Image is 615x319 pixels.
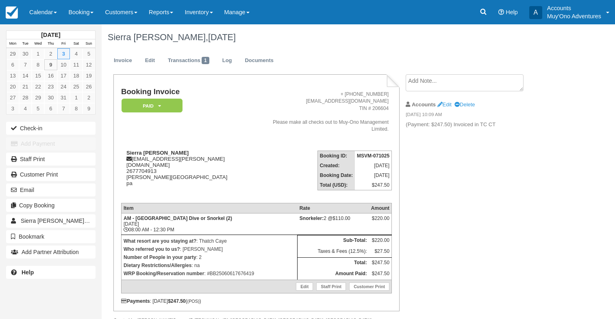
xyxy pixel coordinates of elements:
[7,70,19,81] a: 13
[57,70,70,81] a: 17
[6,266,96,279] a: Help
[202,57,209,64] span: 1
[32,39,44,48] th: Wed
[317,161,355,170] th: Created:
[124,269,295,278] p: : #BB25060617676419
[32,59,44,70] a: 8
[208,32,236,42] span: [DATE]
[44,48,57,59] a: 2
[371,216,389,228] div: $220.00
[57,92,70,103] a: 31
[122,99,183,113] em: Paid
[332,216,350,221] span: $110.00
[124,216,232,221] strong: AM - [GEOGRAPHIC_DATA] Dive or Snorkel (2)
[506,9,518,15] span: Help
[124,263,191,268] strong: Dietary Restrictions/Allergies
[83,81,95,92] a: 26
[121,298,150,304] strong: Payments
[298,203,369,213] th: Rate
[57,39,70,48] th: Fri
[498,9,504,15] i: Help
[70,92,83,103] a: 1
[32,48,44,59] a: 1
[70,70,83,81] a: 18
[19,103,32,114] a: 4
[168,298,185,304] strong: $247.50
[124,246,180,252] strong: Who referred you to us?
[41,32,60,38] strong: [DATE]
[108,32,557,42] h1: Sierra [PERSON_NAME],
[6,246,96,259] button: Add Partner Attribution
[83,39,95,48] th: Sun
[300,216,324,221] strong: Snorkeler
[57,81,70,92] a: 24
[6,199,96,212] button: Copy Booking
[19,48,32,59] a: 30
[121,203,297,213] th: Item
[6,230,96,243] button: Bookmark
[21,218,90,224] span: Sierra [PERSON_NAME]
[32,81,44,92] a: 22
[298,235,369,246] th: Sub-Total:
[317,170,355,180] th: Booking Date:
[108,53,138,69] a: Invoice
[369,203,392,213] th: Amount
[19,39,32,48] th: Tue
[57,59,70,70] a: 10
[7,103,19,114] a: 3
[239,53,280,69] a: Documents
[19,92,32,103] a: 28
[355,170,392,180] td: [DATE]
[7,59,19,70] a: 6
[19,81,32,92] a: 21
[124,238,196,244] strong: What resort are you staying at?
[121,150,260,196] div: [EMAIL_ADDRESS][PERSON_NAME][DOMAIN_NAME] 2677704913 [PERSON_NAME][GEOGRAPHIC_DATA] pa
[406,111,543,120] em: [DATE] 10:09 AM
[83,92,95,103] a: 2
[6,153,96,166] a: Staff Print
[124,237,295,245] p: : Thatch Caye
[6,214,96,227] a: Sierra [PERSON_NAME] 2
[406,121,543,129] p: (Payment: $247.50) Invoiced in TC CT
[124,253,295,261] p: : 2
[121,88,260,96] h1: Booking Invoice
[44,81,57,92] a: 23
[369,246,392,257] td: $27.50
[162,53,215,69] a: Transactions1
[83,48,95,59] a: 5
[547,12,601,20] p: Muy'Ono Adventures
[187,299,200,304] small: (POS)
[317,180,355,190] th: Total (USD):
[529,6,542,19] div: A
[6,6,18,19] img: checkfront-main-nav-mini-logo.png
[83,59,95,70] a: 12
[437,101,452,108] a: Edit
[121,298,392,304] div: : [DATE] ( )
[19,59,32,70] a: 7
[19,70,32,81] a: 14
[83,103,95,114] a: 9
[454,101,475,108] a: Delete
[7,39,19,48] th: Mon
[263,91,389,133] address: + [PHONE_NUMBER] [EMAIL_ADDRESS][DOMAIN_NAME] TIN # 206604 Please make all checks out to Muy-Ono ...
[6,168,96,181] a: Customer Print
[124,245,295,253] p: : [PERSON_NAME]
[369,235,392,246] td: $220.00
[298,213,369,235] td: 2 @
[139,53,161,69] a: Edit
[121,213,297,235] td: [DATE] 08:00 AM - 12:30 PM
[357,153,389,159] strong: MSVM-071025
[32,92,44,103] a: 29
[6,122,96,135] button: Check-in
[70,59,83,70] a: 11
[355,161,392,170] td: [DATE]
[22,269,34,276] b: Help
[412,101,436,108] strong: Accounts
[7,92,19,103] a: 27
[32,70,44,81] a: 15
[70,39,83,48] th: Sat
[298,269,369,280] th: Amount Paid:
[124,271,204,276] strong: WRP Booking/Reservation number
[216,53,238,69] a: Log
[6,137,96,150] button: Add Payment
